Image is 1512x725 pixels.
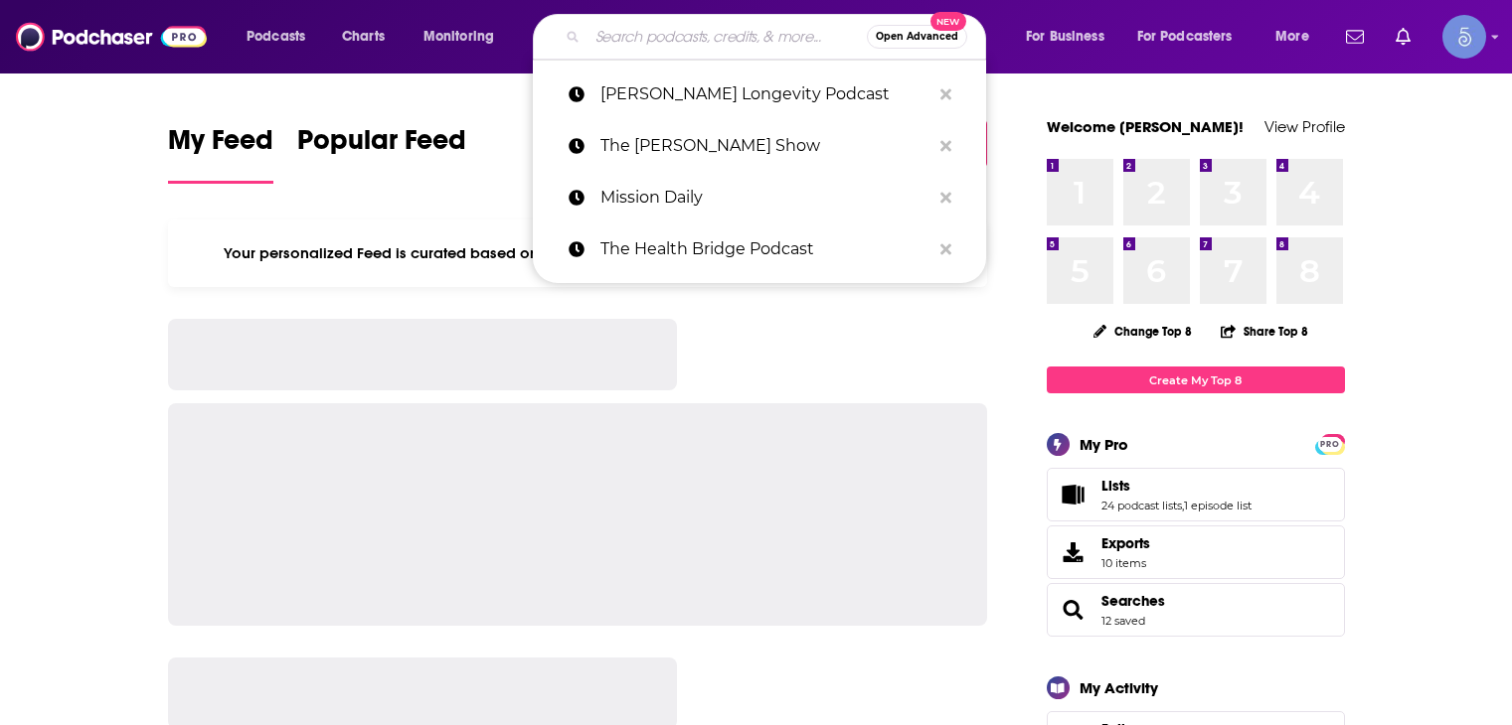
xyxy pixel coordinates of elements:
[1388,20,1419,54] a: Show notifications dropdown
[1047,117,1244,136] a: Welcome [PERSON_NAME]!
[1275,23,1309,51] span: More
[1101,534,1150,552] span: Exports
[533,223,986,275] a: The Health Bridge Podcast
[247,23,305,51] span: Podcasts
[1101,556,1150,570] span: 10 items
[1442,15,1486,59] span: Logged in as Spiral5-G1
[533,120,986,172] a: The [PERSON_NAME] Show
[1047,583,1345,637] span: Searches
[1054,481,1093,508] a: Lists
[1220,312,1309,351] button: Share Top 8
[233,21,331,53] button: open menu
[876,32,958,42] span: Open Advanced
[600,223,930,275] p: The Health Bridge Podcast
[1184,499,1252,512] a: 1 episode list
[168,123,273,184] a: My Feed
[1047,525,1345,579] a: Exports
[1026,23,1104,51] span: For Business
[1054,538,1093,566] span: Exports
[1318,436,1342,451] a: PRO
[1047,468,1345,521] span: Lists
[600,69,930,120] p: Gladden Longevity Podcast
[410,21,520,53] button: open menu
[533,172,986,223] a: Mission Daily
[1080,678,1158,697] div: My Activity
[600,120,930,172] p: The Gabby Reece Show
[533,69,986,120] a: [PERSON_NAME] Longevity Podcast
[1101,477,1130,495] span: Lists
[1101,614,1145,628] a: 12 saved
[1080,435,1128,454] div: My Pro
[16,18,207,56] img: Podchaser - Follow, Share and Rate Podcasts
[1318,437,1342,452] span: PRO
[1338,20,1372,54] a: Show notifications dropdown
[1261,21,1334,53] button: open menu
[1182,499,1184,512] span: ,
[1047,366,1345,393] a: Create My Top 8
[423,23,494,51] span: Monitoring
[552,14,1005,60] div: Search podcasts, credits, & more...
[1101,592,1165,610] a: Searches
[297,123,466,184] a: Popular Feed
[1101,499,1182,512] a: 24 podcast lists
[930,12,966,31] span: New
[1137,23,1233,51] span: For Podcasters
[1101,477,1252,495] a: Lists
[1012,21,1129,53] button: open menu
[168,219,988,287] div: Your personalized Feed is curated based on the Podcasts, Creators, Users, and Lists that you Follow.
[867,25,967,49] button: Open AdvancedNew
[1264,117,1345,136] a: View Profile
[342,23,385,51] span: Charts
[1054,596,1093,624] a: Searches
[1082,319,1205,344] button: Change Top 8
[297,123,466,169] span: Popular Feed
[329,21,397,53] a: Charts
[1124,21,1261,53] button: open menu
[588,21,867,53] input: Search podcasts, credits, & more...
[600,172,930,223] p: Mission Daily
[168,123,273,169] span: My Feed
[1442,15,1486,59] button: Show profile menu
[1442,15,1486,59] img: User Profile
